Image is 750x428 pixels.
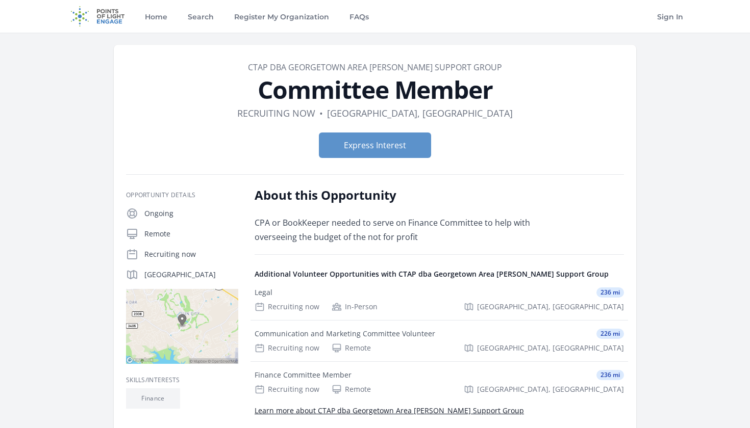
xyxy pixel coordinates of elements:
p: Recruiting now [144,249,238,259]
h2: About this Opportunity [255,187,553,203]
a: Communication and Marketing Committee Volunteer 226 mi Recruiting now Remote [GEOGRAPHIC_DATA], [... [251,320,628,361]
div: In-Person [332,302,378,312]
p: Ongoing [144,208,238,219]
div: Finance Committee Member [255,370,352,380]
a: Legal 236 mi Recruiting now In-Person [GEOGRAPHIC_DATA], [GEOGRAPHIC_DATA] [251,279,628,320]
span: 226 mi [596,329,624,339]
button: Express Interest [319,132,431,158]
div: Recruiting now [255,302,319,312]
dd: [GEOGRAPHIC_DATA], [GEOGRAPHIC_DATA] [327,106,513,120]
a: CTAP dba Georgetown Area [PERSON_NAME] Support Group [248,62,502,73]
img: Map [126,289,238,364]
div: • [319,106,323,120]
p: Remote [144,229,238,239]
span: [GEOGRAPHIC_DATA], [GEOGRAPHIC_DATA] [477,343,624,353]
li: Finance [126,388,180,409]
h1: Committee Member [126,77,624,102]
div: Recruiting now [255,384,319,394]
span: [GEOGRAPHIC_DATA], [GEOGRAPHIC_DATA] [477,384,624,394]
div: Legal [255,287,272,298]
dd: Recruiting now [237,106,315,120]
div: Remote [332,343,371,353]
a: Finance Committee Member 236 mi Recruiting now Remote [GEOGRAPHIC_DATA], [GEOGRAPHIC_DATA] [251,362,628,403]
span: 236 mi [596,287,624,298]
h4: Additional Volunteer Opportunities with CTAP dba Georgetown Area [PERSON_NAME] Support Group [255,269,624,279]
p: [GEOGRAPHIC_DATA] [144,270,238,280]
a: Learn more about CTAP dba Georgetown Area [PERSON_NAME] Support Group [255,406,524,415]
span: 236 mi [596,370,624,380]
span: [GEOGRAPHIC_DATA], [GEOGRAPHIC_DATA] [477,302,624,312]
p: CPA or BookKeeper needed to serve on Finance Committee to help with overseeing the budget of the ... [255,216,553,244]
div: Remote [332,384,371,394]
div: Recruiting now [255,343,319,353]
div: Communication and Marketing Committee Volunteer [255,329,435,339]
h3: Skills/Interests [126,376,238,384]
h3: Opportunity Details [126,191,238,199]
